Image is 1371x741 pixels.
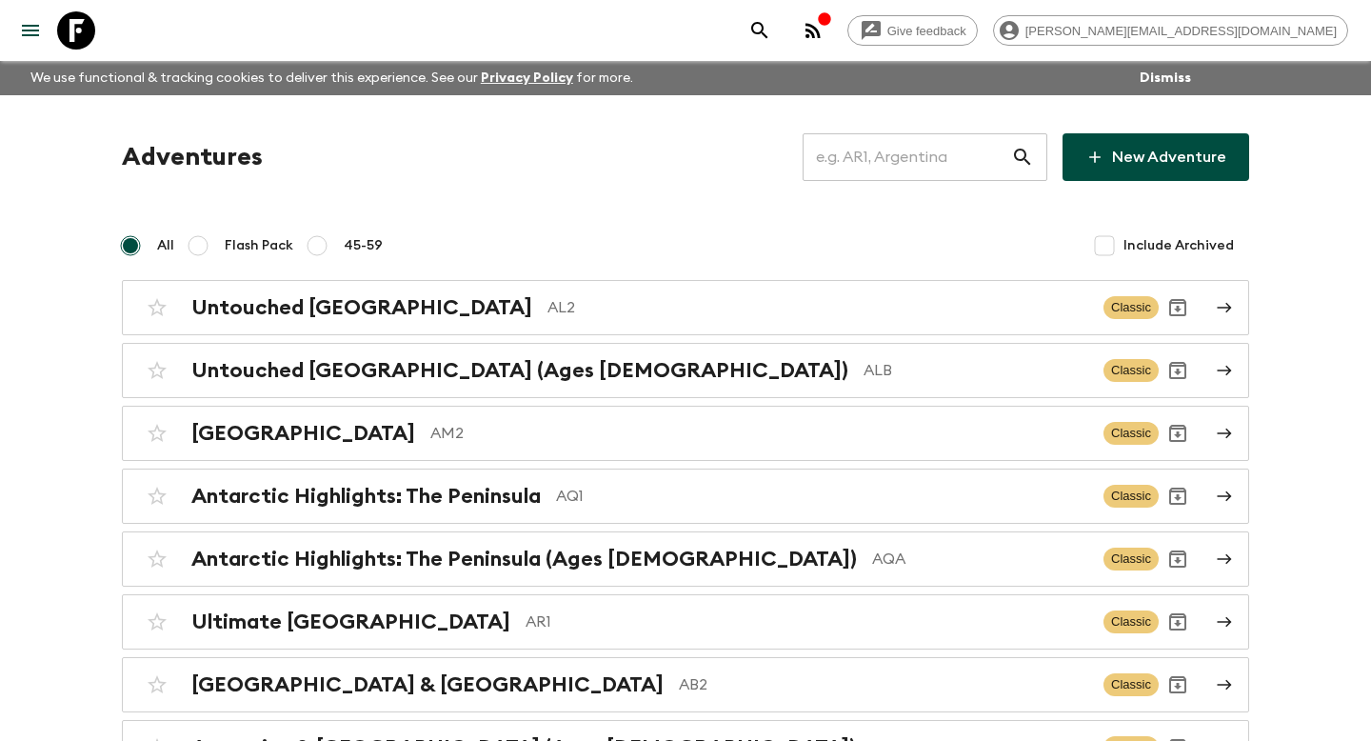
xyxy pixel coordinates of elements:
[191,358,848,383] h2: Untouched [GEOGRAPHIC_DATA] (Ages [DEMOGRAPHIC_DATA])
[1159,477,1197,515] button: Archive
[1103,673,1159,696] span: Classic
[1103,485,1159,508] span: Classic
[122,469,1249,524] a: Antarctic Highlights: The PeninsulaAQ1ClassicArchive
[122,280,1249,335] a: Untouched [GEOGRAPHIC_DATA]AL2ClassicArchive
[1015,24,1347,38] span: [PERSON_NAME][EMAIL_ADDRESS][DOMAIN_NAME]
[157,236,174,255] span: All
[1123,236,1234,255] span: Include Archived
[877,24,977,38] span: Give feedback
[847,15,978,46] a: Give feedback
[556,485,1088,508] p: AQ1
[430,422,1088,445] p: AM2
[122,406,1249,461] a: [GEOGRAPHIC_DATA]AM2ClassicArchive
[225,236,293,255] span: Flash Pack
[1159,351,1197,390] button: Archive
[191,295,532,320] h2: Untouched [GEOGRAPHIC_DATA]
[679,673,1088,696] p: AB2
[122,138,263,176] h1: Adventures
[1103,422,1159,445] span: Classic
[547,296,1088,319] p: AL2
[803,130,1011,184] input: e.g. AR1, Argentina
[191,484,541,509] h2: Antarctic Highlights: The Peninsula
[526,611,1088,633] p: AR1
[122,657,1249,712] a: [GEOGRAPHIC_DATA] & [GEOGRAPHIC_DATA]AB2ClassicArchive
[191,547,857,571] h2: Antarctic Highlights: The Peninsula (Ages [DEMOGRAPHIC_DATA])
[993,15,1348,46] div: [PERSON_NAME][EMAIL_ADDRESS][DOMAIN_NAME]
[1063,133,1249,181] a: New Adventure
[1103,611,1159,633] span: Classic
[864,359,1088,382] p: ALB
[344,236,383,255] span: 45-59
[122,343,1249,398] a: Untouched [GEOGRAPHIC_DATA] (Ages [DEMOGRAPHIC_DATA])ALBClassicArchive
[122,594,1249,650] a: Ultimate [GEOGRAPHIC_DATA]AR1ClassicArchive
[1159,289,1197,327] button: Archive
[191,421,415,446] h2: [GEOGRAPHIC_DATA]
[191,672,664,697] h2: [GEOGRAPHIC_DATA] & [GEOGRAPHIC_DATA]
[872,548,1088,571] p: AQA
[1159,603,1197,641] button: Archive
[1135,65,1196,91] button: Dismiss
[191,610,510,634] h2: Ultimate [GEOGRAPHIC_DATA]
[23,61,641,95] p: We use functional & tracking cookies to deliver this experience. See our for more.
[122,531,1249,587] a: Antarctic Highlights: The Peninsula (Ages [DEMOGRAPHIC_DATA])AQAClassicArchive
[1159,540,1197,578] button: Archive
[1103,359,1159,382] span: Classic
[741,11,779,50] button: search adventures
[1159,414,1197,452] button: Archive
[1103,548,1159,571] span: Classic
[1159,666,1197,704] button: Archive
[481,71,573,85] a: Privacy Policy
[11,11,50,50] button: menu
[1103,296,1159,319] span: Classic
